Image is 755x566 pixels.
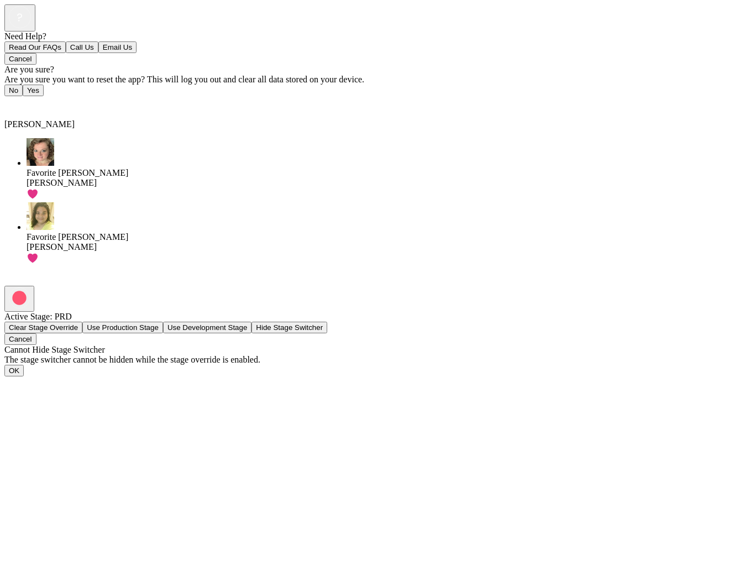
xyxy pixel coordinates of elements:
[27,242,751,252] div: [PERSON_NAME]
[23,85,44,96] button: Yes
[4,32,751,41] div: Need Help?
[27,202,54,230] img: avatar
[4,53,36,65] button: Cancel
[4,75,751,85] div: Are you sure you want to reset the app? This will log you out and clear all data stored on your d...
[4,41,66,53] button: Read Our FAQs
[4,355,751,365] div: The stage switcher cannot be hidden while the stage override is enabled.
[66,41,98,53] button: Call Us
[4,322,82,333] button: Clear Stage Override
[4,119,75,129] span: [PERSON_NAME]
[27,138,54,166] img: avatar
[4,65,751,75] div: Are you sure?
[4,345,751,355] div: Cannot Hide Stage Switcher
[4,312,751,322] div: Active Stage: PRD
[4,99,29,109] a: Back
[163,322,251,333] button: Use Development Stage
[11,99,29,109] span: Back
[251,322,327,333] button: Hide Stage Switcher
[4,85,23,96] button: No
[4,365,24,376] button: OK
[98,41,137,53] button: Email Us
[82,322,163,333] button: Use Production Stage
[4,333,36,345] button: Cancel
[27,232,751,242] div: Favorite [PERSON_NAME]
[27,178,751,188] div: [PERSON_NAME]
[27,168,751,178] div: Favorite [PERSON_NAME]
